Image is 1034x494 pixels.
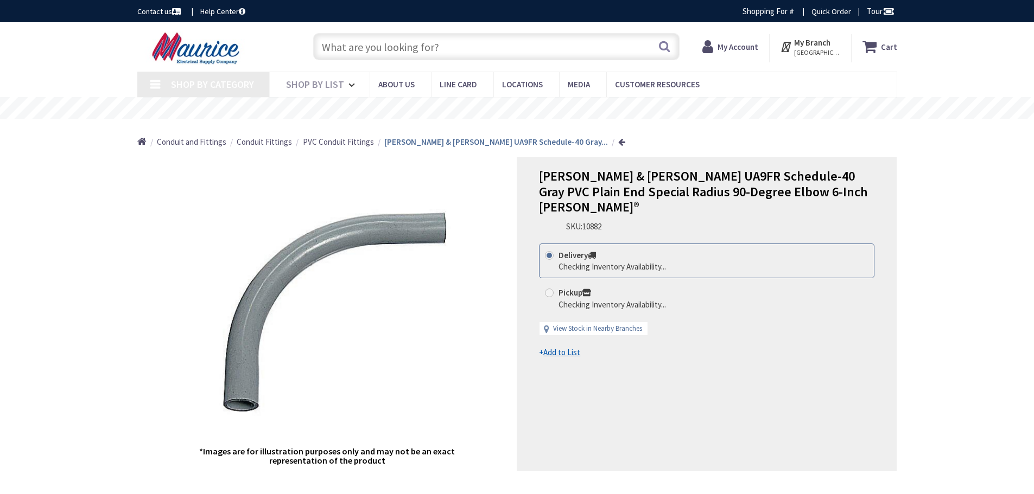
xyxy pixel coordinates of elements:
[171,78,254,91] span: Shop By Category
[811,6,851,17] a: Quick Order
[615,79,700,89] span: Customer Resources
[862,37,897,56] a: Cart
[137,6,183,17] a: Contact us
[559,250,596,260] strong: Delivery
[789,6,794,16] strong: #
[718,42,758,52] strong: My Account
[237,137,292,147] span: Conduit Fittings
[286,78,344,91] span: Shop By List
[582,221,601,232] span: 10882
[553,324,642,334] a: View Stock in Nearby Branches
[378,79,415,89] span: About us
[157,136,226,147] a: Conduit and Fittings
[418,102,617,114] rs-layer: Free Same Day Pickup at 15 Locations
[867,6,895,16] span: Tour
[702,37,758,56] a: My Account
[539,347,580,357] span: +
[440,79,477,89] span: Line Card
[794,48,840,57] span: [GEOGRAPHIC_DATA], [GEOGRAPHIC_DATA]
[198,180,456,438] img: Thomas & Betts UA9FR Schedule-40 Gray PVC Plain End Special Radius 90-Degree Elbow 6-Inch Carlon®
[157,137,226,147] span: Conduit and Fittings
[303,136,374,147] a: PVC Conduit Fittings
[313,33,680,60] input: What are you looking for?
[543,347,580,357] u: Add to List
[559,287,591,298] strong: Pickup
[780,37,840,56] div: My Branch [GEOGRAPHIC_DATA], [GEOGRAPHIC_DATA]
[200,6,245,17] a: Help Center
[881,37,897,56] strong: Cart
[137,31,257,65] img: Maurice Electrical Supply Company
[566,221,601,232] div: SKU:
[559,299,666,310] div: Checking Inventory Availability...
[384,137,608,147] strong: [PERSON_NAME] & [PERSON_NAME] UA9FR Schedule-40 Gray...
[559,261,666,272] div: Checking Inventory Availability...
[539,347,580,358] a: +Add to List
[502,79,543,89] span: Locations
[303,137,374,147] span: PVC Conduit Fittings
[539,168,868,216] span: [PERSON_NAME] & [PERSON_NAME] UA9FR Schedule-40 Gray PVC Plain End Special Radius 90-Degree Elbow...
[568,79,590,89] span: Media
[237,136,292,147] a: Conduit Fittings
[743,6,788,16] span: Shopping For
[198,447,456,466] h5: *Images are for illustration purposes only and may not be an exact representation of the product
[794,37,830,48] strong: My Branch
